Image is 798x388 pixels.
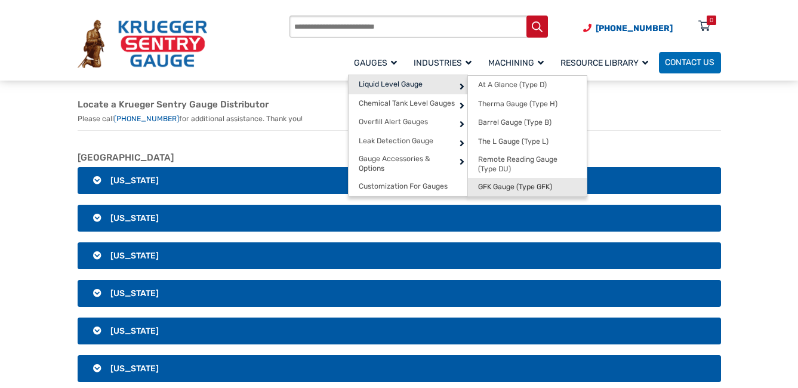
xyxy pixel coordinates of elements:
[359,155,457,173] span: Gauge Accessories & Options
[349,132,467,151] a: Leak Detection Gauge
[78,113,721,124] p: Please call for additional assistance. Thank you!
[349,94,467,113] a: Chemical Tank Level Gauges
[114,115,179,123] a: [PHONE_NUMBER]
[468,133,587,152] a: The L Gauge (Type L)
[349,113,467,132] a: Overfill Alert Gauges
[349,75,467,94] a: Liquid Level Gauge
[349,177,467,196] a: Customization For Gauges
[408,50,482,75] a: Industries
[359,137,433,146] span: Leak Detection Gauge
[478,137,549,146] span: The L Gauge (Type L)
[359,80,423,89] span: Liquid Level Gauge
[554,50,659,75] a: Resource Library
[583,22,673,35] a: Phone Number (920) 434-8860
[348,50,408,75] a: Gauges
[482,50,554,75] a: Machining
[659,52,721,73] a: Contact Us
[478,155,576,174] span: Remote Reading Gauge (Type DU)
[468,95,587,114] a: Therma Gauge (Type H)
[478,100,557,109] span: Therma Gauge (Type H)
[359,182,448,191] span: Customization For Gauges
[110,326,159,336] span: [US_STATE]
[488,58,544,68] span: Machining
[78,99,721,110] h2: Locate a Krueger Sentry Gauge Distributor
[78,152,721,164] h2: [GEOGRAPHIC_DATA]
[665,58,714,68] span: Contact Us
[560,58,648,68] span: Resource Library
[354,58,397,68] span: Gauges
[468,178,587,197] a: GFK Gauge (Type GFK)
[468,76,587,95] a: At A Glance (Type D)
[468,113,587,133] a: Barrel Gauge (Type B)
[710,16,713,25] div: 0
[110,175,159,186] span: [US_STATE]
[359,118,428,127] span: Overfill Alert Gauges
[359,99,455,108] span: Chemical Tank Level Gauges
[78,20,207,67] img: Krueger Sentry Gauge
[110,288,159,298] span: [US_STATE]
[414,58,472,68] span: Industries
[478,118,551,127] span: Barrel Gauge (Type B)
[349,150,467,177] a: Gauge Accessories & Options
[596,23,673,33] span: [PHONE_NUMBER]
[468,151,587,178] a: Remote Reading Gauge (Type DU)
[478,81,547,90] span: At A Glance (Type D)
[110,364,159,374] span: [US_STATE]
[110,251,159,261] span: [US_STATE]
[110,213,159,223] span: [US_STATE]
[478,183,552,192] span: GFK Gauge (Type GFK)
